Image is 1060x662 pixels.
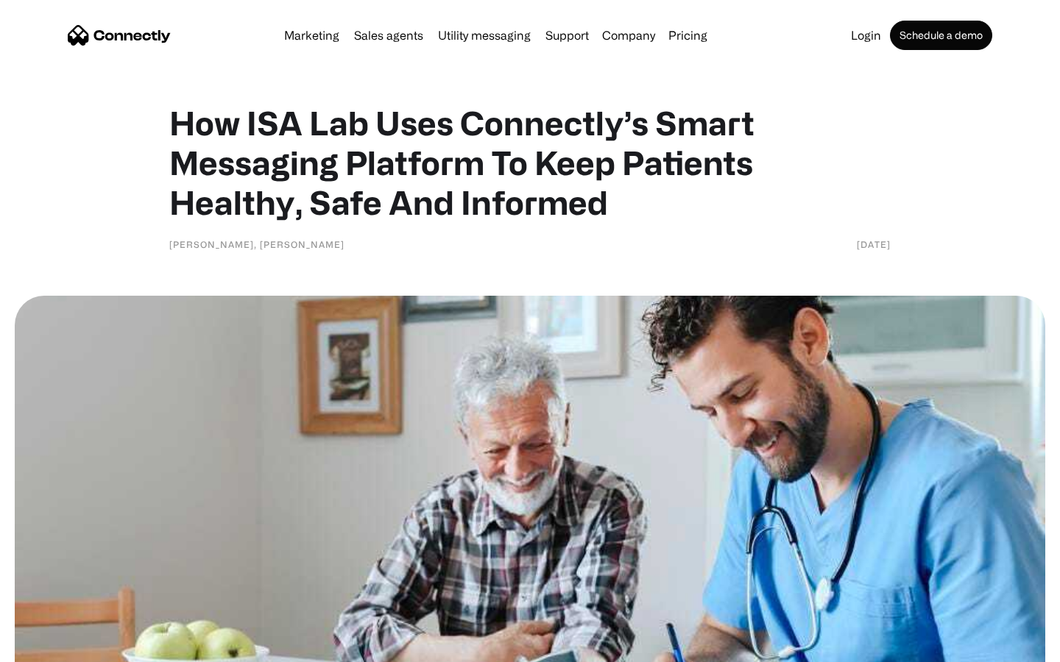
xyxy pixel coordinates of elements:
[348,29,429,41] a: Sales agents
[169,237,344,252] div: [PERSON_NAME], [PERSON_NAME]
[857,237,891,252] div: [DATE]
[169,103,891,222] h1: How ISA Lab Uses Connectly’s Smart Messaging Platform To Keep Patients Healthy, Safe And Informed
[278,29,345,41] a: Marketing
[602,25,655,46] div: Company
[845,29,887,41] a: Login
[15,636,88,657] aside: Language selected: English
[29,636,88,657] ul: Language list
[432,29,537,41] a: Utility messaging
[540,29,595,41] a: Support
[890,21,992,50] a: Schedule a demo
[662,29,713,41] a: Pricing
